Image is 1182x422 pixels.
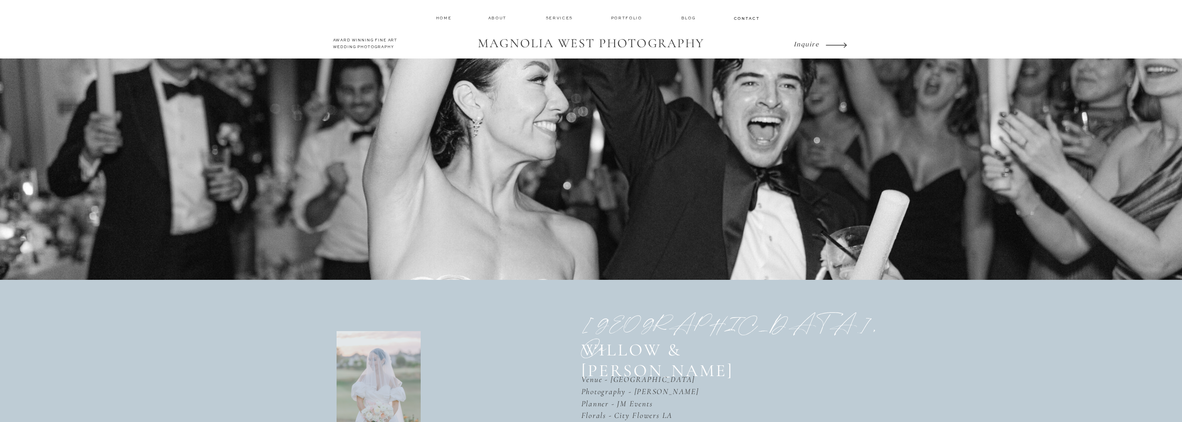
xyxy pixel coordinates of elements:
[581,314,845,340] h1: [GEOGRAPHIC_DATA], Ca
[611,15,647,21] a: Portfolio
[734,15,760,21] a: contact
[333,37,413,53] h2: AWARD WINNING FINE ART WEDDING PHOTOGRAPHY
[794,40,819,48] i: Inquire
[465,36,717,53] a: MAGNOLIA WEST PHOTOGRAPHY
[681,15,699,21] a: Blog
[436,15,453,21] a: home
[581,340,817,362] p: WILLOW & [PERSON_NAME]
[794,38,823,50] a: Inquire
[488,15,511,21] a: about
[546,15,576,21] a: services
